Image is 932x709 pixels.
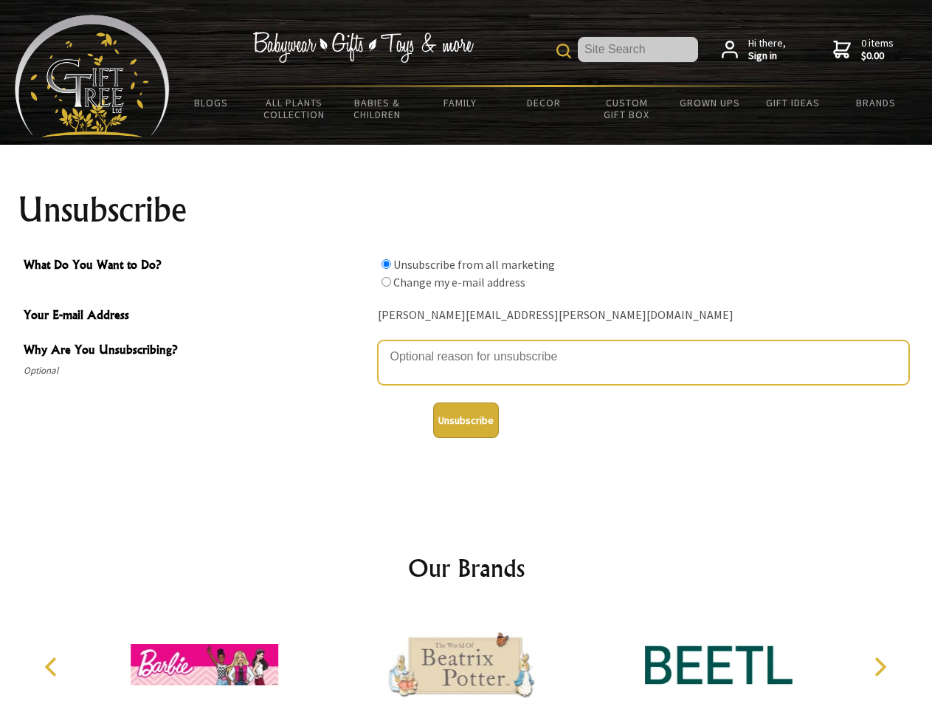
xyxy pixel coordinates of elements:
[863,651,896,683] button: Next
[24,340,370,362] span: Why Are You Unsubscribing?
[253,87,336,130] a: All Plants Collection
[748,37,786,63] span: Hi there,
[378,304,909,327] div: [PERSON_NAME][EMAIL_ADDRESS][PERSON_NAME][DOMAIN_NAME]
[382,277,391,287] input: What Do You Want to Do?
[37,651,69,683] button: Previous
[861,49,894,63] strong: $0.00
[15,15,170,137] img: Babyware - Gifts - Toys and more...
[24,306,370,327] span: Your E-mail Address
[378,340,909,385] textarea: Why Are You Unsubscribing?
[668,87,751,118] a: Grown Ups
[502,87,585,118] a: Decor
[393,257,555,272] label: Unsubscribe from all marketing
[833,37,894,63] a: 0 items$0.00
[336,87,419,130] a: Babies & Children
[382,259,391,269] input: What Do You Want to Do?
[585,87,669,130] a: Custom Gift Box
[30,550,903,586] h2: Our Brands
[835,87,918,118] a: Brands
[170,87,253,118] a: BLOGS
[24,362,370,380] span: Optional
[252,32,474,63] img: Babywear - Gifts - Toys & more
[18,192,915,227] h1: Unsubscribe
[748,49,786,63] strong: Sign in
[419,87,503,118] a: Family
[24,256,370,277] span: What Do You Want to Do?
[433,403,499,438] button: Unsubscribe
[861,36,894,63] span: 0 items
[722,37,786,63] a: Hi there,Sign in
[751,87,835,118] a: Gift Ideas
[578,37,698,62] input: Site Search
[556,44,571,58] img: product search
[393,275,525,290] label: Change my e-mail address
